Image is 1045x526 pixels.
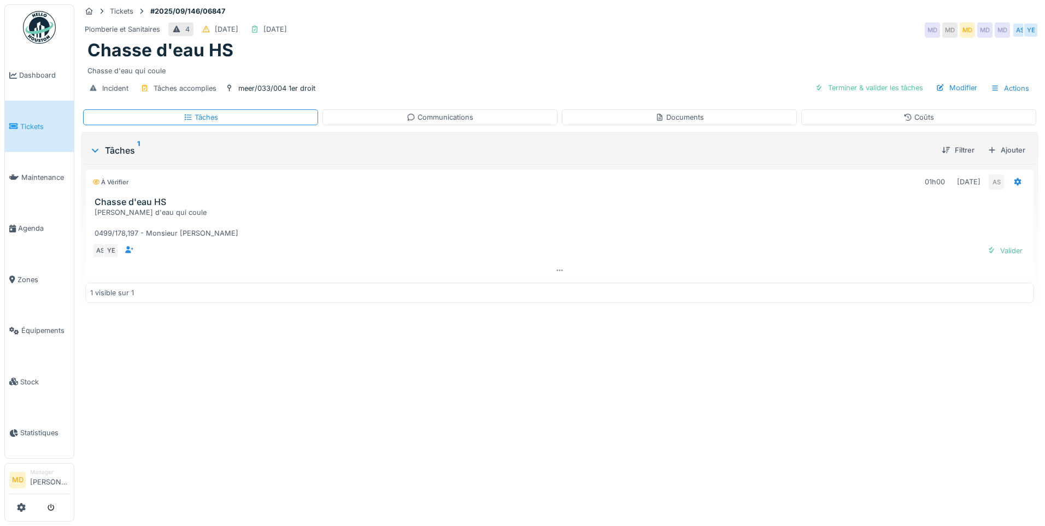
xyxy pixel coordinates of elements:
[19,70,69,80] span: Dashboard
[977,22,993,38] div: MD
[30,468,69,476] div: Manager
[989,174,1004,190] div: AS
[20,377,69,387] span: Stock
[655,112,704,122] div: Documents
[90,288,134,298] div: 1 visible sur 1
[960,22,975,38] div: MD
[238,83,315,93] div: meer/033/004 1er droit
[903,112,934,122] div: Coûts
[263,24,287,34] div: [DATE]
[5,203,74,254] a: Agenda
[5,356,74,407] a: Stock
[87,61,1032,76] div: Chasse d'eau qui coule
[90,144,933,157] div: Tâches
[407,112,473,122] div: Communications
[103,243,119,258] div: YE
[110,6,133,16] div: Tickets
[95,197,1029,207] h3: Chasse d'eau HS
[185,24,190,34] div: 4
[9,472,26,488] li: MD
[5,152,74,203] a: Maintenance
[21,325,69,336] span: Équipements
[17,274,69,285] span: Zones
[95,207,1029,239] div: [PERSON_NAME] d'eau qui coule 0499/178,197 - Monsieur [PERSON_NAME]
[92,178,128,187] div: À vérifier
[983,243,1027,258] div: Valider
[21,172,69,183] span: Maintenance
[925,22,940,38] div: MD
[102,83,128,93] div: Incident
[184,112,218,122] div: Tâches
[1012,22,1028,38] div: AS
[932,80,982,95] div: Modifier
[18,223,69,233] span: Agenda
[5,50,74,101] a: Dashboard
[23,11,56,44] img: Badge_color-CXgf-gQk.svg
[1023,22,1038,38] div: YE
[92,243,108,258] div: AS
[215,24,238,34] div: [DATE]
[87,40,233,61] h1: Chasse d'eau HS
[5,305,74,356] a: Équipements
[995,22,1010,38] div: MD
[85,24,160,34] div: Plomberie et Sanitaires
[942,22,958,38] div: MD
[937,143,979,157] div: Filtrer
[957,177,981,187] div: [DATE]
[5,407,74,458] a: Statistiques
[30,468,69,492] li: [PERSON_NAME]
[154,83,216,93] div: Tâches accomplies
[20,121,69,132] span: Tickets
[986,80,1034,96] div: Actions
[5,254,74,305] a: Zones
[983,143,1030,157] div: Ajouter
[811,80,927,95] div: Terminer & valider les tâches
[5,101,74,151] a: Tickets
[9,468,69,494] a: MD Manager[PERSON_NAME]
[20,428,69,438] span: Statistiques
[137,144,140,157] sup: 1
[146,6,230,16] strong: #2025/09/146/06847
[925,177,945,187] div: 01h00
